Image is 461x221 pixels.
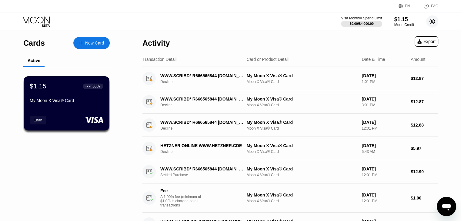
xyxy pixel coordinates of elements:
div: $1.15 [394,16,414,23]
div: Moon X Visa® Card [247,150,357,154]
div: [DATE] [362,97,406,101]
div: EN [399,3,417,9]
div: WWW.SCRIBD* R666565844 [DOMAIN_NAME] NL [160,97,243,101]
div: FAQ [417,3,438,9]
div: My Moon X Visa® Card [247,167,357,171]
div: Visa Monthly Spend Limit$0.00/$4,000.00 [341,16,382,27]
div: New Card [85,41,104,46]
div: Active [28,58,40,63]
div: Decline [160,103,250,107]
div: $1.00 [411,196,438,200]
div: My Moon X Visa® Card [247,73,357,78]
div: 1:01 PM [362,80,406,84]
div: Erfan [34,118,42,122]
div: Decline [160,126,250,130]
div: My Moon X Visa® Card [247,120,357,125]
div: Cards [23,39,45,48]
div: Export [417,39,436,44]
div: $1.15 [30,82,46,90]
div: [DATE] [362,167,406,171]
div: Date & Time [362,57,385,62]
div: Visa Monthly Spend Limit [341,16,382,20]
div: HETZNER ONLINE WWW.HETZNER.CDEDeclineMy Moon X Visa® CardMoon X Visa® Card[DATE]5:43 AM$5.97 [142,137,438,160]
div: Moon X Visa® Card [247,199,357,203]
div: My Moon X Visa® Card [247,143,357,148]
div: Moon X Visa® Card [247,80,357,84]
div: $12.88 [411,123,438,127]
div: HETZNER ONLINE WWW.HETZNER.CDE [160,143,243,148]
div: $12.90 [411,169,438,174]
div: 5:43 AM [362,150,406,154]
div: 5687 [92,84,101,88]
div: New Card [73,37,110,49]
div: EN [405,4,410,8]
div: My Moon X Visa® Card [247,97,357,101]
div: FeeA 1.00% fee (minimum of $1.00) is charged on all transactionsMy Moon X Visa® CardMoon X Visa® ... [142,183,438,213]
div: $5.97 [411,146,438,151]
div: $12.87 [411,99,438,104]
div: $12.87 [411,76,438,81]
div: Moon Credit [394,23,414,27]
div: Moon X Visa® Card [247,173,357,177]
div: [DATE] [362,120,406,125]
div: Fee [160,188,203,193]
div: WWW.SCRIBD* R666565844 [DOMAIN_NAME] NL [160,120,243,125]
div: $1.15Moon Credit [394,16,414,27]
div: Erfan [30,116,46,124]
div: WWW.SCRIBD* R666565844 [DOMAIN_NAME] NLSettled PurchaseMy Moon X Visa® CardMoon X Visa® Card[DATE... [142,160,438,183]
div: Amount [411,57,425,62]
div: Decline [160,150,250,154]
div: $0.00 / $4,000.00 [349,22,374,25]
div: [DATE] [362,193,406,197]
div: Moon X Visa® Card [247,126,357,130]
div: FAQ [431,4,438,8]
div: My Moon X Visa® Card [247,193,357,197]
div: 12:01 PM [362,199,406,203]
div: Transaction Detail [142,57,176,62]
div: 12:01 PM [362,126,406,130]
div: [DATE] [362,143,406,148]
div: My Moon X Visa® Card [30,98,103,103]
div: WWW.SCRIBD* R666565844 [DOMAIN_NAME] NLDeclineMy Moon X Visa® CardMoon X Visa® Card[DATE]3:01 PM$... [142,90,438,114]
div: Activity [142,39,170,48]
iframe: Button to launch messaging window [437,197,456,216]
div: Card or Product Detail [247,57,289,62]
div: WWW.SCRIBD* R666565844 [DOMAIN_NAME] NL [160,73,243,78]
div: 3:01 PM [362,103,406,107]
div: WWW.SCRIBD* R666565844 [DOMAIN_NAME] NL [160,167,243,171]
div: ● ● ● ● [85,85,92,87]
div: A 1.00% fee (minimum of $1.00) is charged on all transactions [160,195,206,207]
div: WWW.SCRIBD* R666565844 [DOMAIN_NAME] NLDeclineMy Moon X Visa® CardMoon X Visa® Card[DATE]12:01 PM... [142,114,438,137]
div: WWW.SCRIBD* R666565844 [DOMAIN_NAME] NLDeclineMy Moon X Visa® CardMoon X Visa® Card[DATE]1:01 PM$... [142,67,438,90]
div: $1.15● ● ● ●5687My Moon X Visa® CardErfan [24,76,109,130]
div: Decline [160,80,250,84]
div: [DATE] [362,73,406,78]
div: 12:01 PM [362,173,406,177]
div: Settled Purchase [160,173,250,177]
div: Export [415,36,438,47]
div: Moon X Visa® Card [247,103,357,107]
